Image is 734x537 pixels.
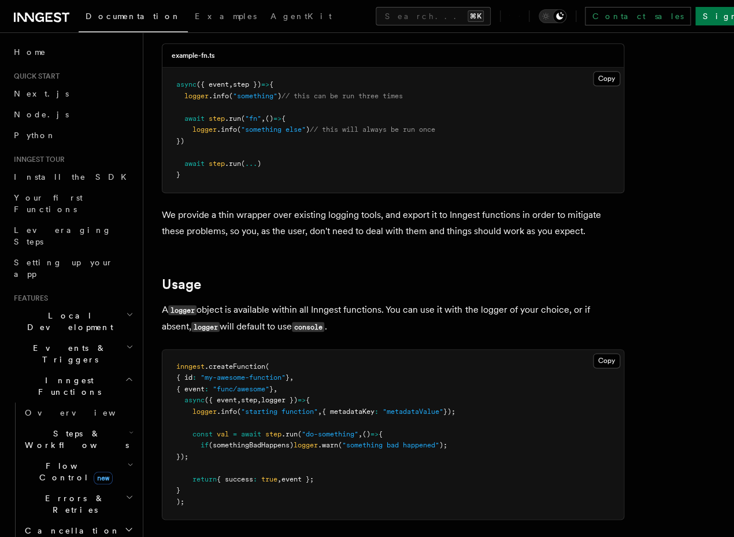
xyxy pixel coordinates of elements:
span: await [241,430,261,438]
span: { event [176,385,205,393]
span: { metadataKey [322,408,375,416]
span: Features [9,294,48,303]
span: step [265,430,281,438]
span: , [358,430,362,438]
span: // this can be run three times [281,92,403,100]
span: ( [241,114,245,123]
span: Inngest tour [9,155,65,164]
span: } [269,385,273,393]
span: , [277,475,281,483]
span: Your first Functions [14,193,83,214]
button: Toggle dark mode [539,9,566,23]
span: "metadataValue" [383,408,443,416]
span: = [233,430,237,438]
a: Python [9,125,136,146]
span: step }) [233,80,261,88]
span: logger }) [261,396,298,404]
span: const [192,430,213,438]
span: .createFunction [205,362,265,371]
span: "something bad happened" [342,441,439,449]
span: val [217,430,229,438]
span: } [176,171,180,179]
a: Next.js [9,83,136,104]
span: logger [192,125,217,134]
span: ); [176,498,184,506]
span: { [379,430,383,438]
span: Overview [25,408,144,417]
span: "do-something" [302,430,358,438]
span: , [257,396,261,404]
span: => [370,430,379,438]
span: return [192,475,217,483]
span: { [281,114,286,123]
span: Flow Control [20,460,127,483]
span: .info [217,125,237,134]
span: }); [443,408,455,416]
span: => [273,114,281,123]
span: ... [245,160,257,168]
span: Leveraging Steps [14,225,112,246]
span: inngest [176,362,205,371]
span: .run [225,160,241,168]
span: , [237,396,241,404]
span: Python [14,131,56,140]
a: AgentKit [264,3,339,31]
button: Inngest Functions [9,370,136,402]
button: Steps & Workflows [20,423,136,455]
span: step [209,114,225,123]
span: { [269,80,273,88]
span: logger [192,408,217,416]
a: Usage [162,276,201,292]
span: Home [14,46,46,58]
a: Your first Functions [9,187,136,220]
p: We provide a thin wrapper over existing logging tools, and export it to Inngest functions in orde... [162,207,624,239]
span: "something" [233,92,277,100]
span: : [375,408,379,416]
span: .info [209,92,229,100]
span: ) [257,160,261,168]
span: : [192,373,197,382]
span: Examples [195,12,257,21]
span: ( [298,430,302,438]
span: }); [176,453,188,461]
button: Search...⌘K [376,7,491,25]
a: Contact sales [585,7,691,25]
span: new [94,472,113,484]
button: Copy [593,71,620,86]
span: , [261,114,265,123]
span: ( [237,408,241,416]
span: // this will always be run once [310,125,435,134]
a: Home [9,42,136,62]
span: , [290,373,294,382]
button: Copy [593,353,620,368]
span: ( [241,160,245,168]
span: AgentKit [270,12,332,21]
span: Quick start [9,72,60,81]
span: { id [176,373,192,382]
span: Documentation [86,12,181,21]
span: "my-awesome-function" [201,373,286,382]
span: if [201,441,209,449]
span: Next.js [14,89,69,98]
span: , [318,408,322,416]
a: Setting up your app [9,252,136,284]
span: => [298,396,306,404]
a: Documentation [79,3,188,32]
code: console [292,322,324,332]
span: Errors & Retries [20,492,125,516]
span: ({ event [197,80,229,88]
p: A object is available within all Inngest functions. You can use it with the logger of your choice... [162,302,624,335]
span: "fn" [245,114,261,123]
span: ( [265,362,269,371]
span: .info [217,408,237,416]
span: } [286,373,290,382]
span: Node.js [14,110,69,119]
span: } [176,486,180,494]
span: }) [176,137,184,145]
span: logger [294,441,318,449]
a: Leveraging Steps [9,220,136,252]
span: "starting function" [241,408,318,416]
button: Errors & Retries [20,488,136,520]
span: true [261,475,277,483]
h3: example-fn.ts [172,51,215,60]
